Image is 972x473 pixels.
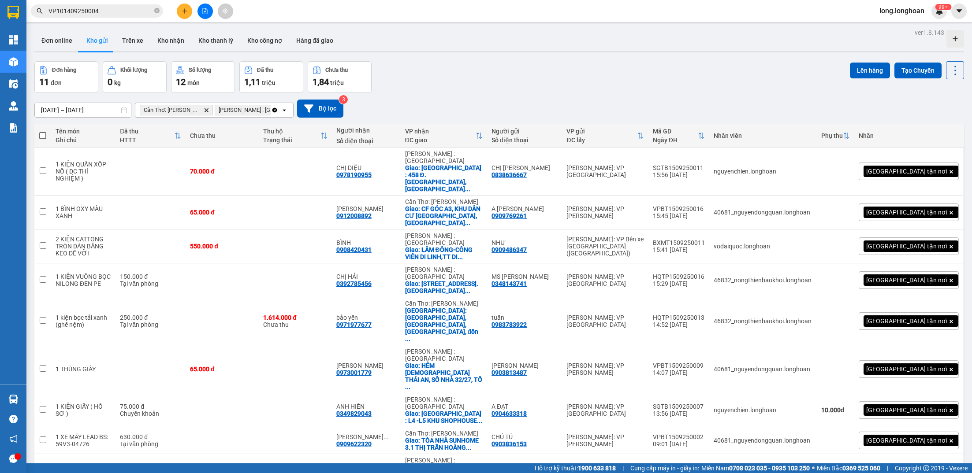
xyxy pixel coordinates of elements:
span: ... [466,444,471,451]
div: 65.000 đ [190,366,254,373]
span: ⚪️ [812,466,815,470]
div: Chưa thu [190,132,254,139]
div: 0838636667 [492,171,527,178]
button: Kho công nợ [240,30,289,51]
span: file-add [202,8,208,14]
span: close-circle [154,8,160,13]
div: 2 KIỆN CATTONG TRÒN DÁN BĂNG KEO DỄ VỠI [56,236,111,257]
div: Giao: SỐ 47 BA CU, PHƯỜNG 1, TP. VŨNG TÀU, VŨNG TÀU [405,280,483,294]
div: VPBT1509250016 [653,205,705,212]
div: A VÕ TRUNG [492,205,558,212]
div: 1 KIỆN VUÔNG BỌC NILONG ĐEN PE [56,273,111,287]
span: message [9,455,18,463]
img: solution-icon [9,123,18,133]
span: Hồ Chí Minh : Kho Quận 12, close by backspace [215,105,288,115]
div: 15:45 [DATE] [653,212,705,219]
span: triệu [330,79,344,86]
div: vodaiquoc.longhoan [714,243,812,250]
button: Chưa thu1,84 triệu [308,61,372,93]
span: Cung cấp máy in - giấy in: [630,463,699,473]
strong: 0369 525 060 [842,465,880,472]
div: 70.000 đ [190,168,254,175]
span: [GEOGRAPHIC_DATA] tận nơi [866,406,947,414]
span: [GEOGRAPHIC_DATA] tận nơi [866,208,947,216]
svg: Clear all [271,107,278,114]
div: Khối lượng [120,67,147,73]
div: 0908420431 [336,246,372,253]
div: [PERSON_NAME] : [GEOGRAPHIC_DATA] [405,457,483,471]
button: file-add [197,4,213,19]
span: triệu [262,79,276,86]
div: NGUYỄN TRUNG HIẾU [336,433,396,440]
div: 15:56 [DATE] [653,171,705,178]
span: ... [458,253,463,260]
span: đơn [51,79,62,86]
div: 0349829043 [336,410,372,417]
span: [GEOGRAPHIC_DATA] tận nơi [866,242,947,250]
span: 1,11 [244,77,261,87]
div: 1 BÌNH OXY MÀU XANH [56,205,111,219]
span: ... [405,383,410,390]
div: Đơn hàng [52,67,76,73]
div: [PERSON_NAME] : [GEOGRAPHIC_DATA] [405,150,483,164]
span: [GEOGRAPHIC_DATA] tận nơi [866,167,947,175]
div: 40681_nguyendongquan.longhoan [714,437,812,444]
div: 0912008892 [336,212,372,219]
sup: 3 [339,95,348,104]
div: [PERSON_NAME]: VP [PERSON_NAME] [566,433,644,447]
span: ... [477,417,482,424]
span: Cần Thơ: Kho Ninh Kiều [144,107,200,114]
button: Kho thanh lý [191,30,240,51]
div: ĐC lấy [566,137,637,144]
div: 0973001779 [336,369,372,376]
span: kg [114,79,121,86]
button: Hàng đã giao [289,30,340,51]
div: [PERSON_NAME]: VP [GEOGRAPHIC_DATA] [566,273,644,287]
img: warehouse-icon [9,101,18,111]
input: Select a date range. [35,103,131,117]
button: plus [177,4,192,19]
button: Đơn hàng11đơn [34,61,98,93]
div: [PERSON_NAME]: VP [GEOGRAPHIC_DATA] [566,314,644,328]
div: 13:56 [DATE] [653,410,705,417]
div: 09:01 [DATE] [653,440,705,447]
th: Toggle SortBy [401,124,488,148]
button: Trên xe [115,30,150,51]
div: Giao: HẺM NHÀ THỜ THÁI AN, SỐ NHÀ 32/27, TỔ 22, KP 2, P TRẢNG DÀI, TP BIÊN HÒA, ĐỒNG NAI [405,362,483,390]
div: Tại văn phòng [120,440,181,447]
div: bảo yến [336,314,396,321]
div: Cần Thơ: [PERSON_NAME] [405,300,483,307]
th: Toggle SortBy [562,124,648,148]
div: 0983783922 [492,321,527,328]
input: Tìm tên, số ĐT hoặc mã đơn [48,6,153,16]
img: logo-vxr [7,6,19,19]
div: 630.000 đ [120,433,181,440]
span: ... [465,287,470,294]
button: aim [218,4,233,19]
span: plus [182,8,188,14]
div: Chưa thu [263,314,328,328]
div: Đã thu [120,128,174,135]
span: [GEOGRAPHIC_DATA] tận nơi [866,317,947,325]
div: nguyenchien.longhoan [714,406,812,414]
div: 1 XE MÁY LEAD BS: 59V3-04726 [56,433,111,447]
div: Tạo kho hàng mới [946,30,964,48]
div: 0909622320 [336,440,372,447]
div: HQTP1509250016 [653,273,705,280]
div: Nhân viên [714,132,812,139]
div: Giao: TP BIÊN HÒA : 458 Đ. Đồng Khởi, Khu Phố 3, Biên Hòa, Đồng Nai, Việt Nam [405,164,483,192]
span: close-circle [154,7,160,15]
div: 0903813487 [492,369,527,376]
div: Ghi chú [56,137,111,144]
div: 0904633318 [492,410,527,417]
div: ver 1.8.143 [915,28,944,37]
div: VPBT1509250002 [653,433,705,440]
div: Nhãn [859,132,959,139]
div: Đã thu [257,67,273,73]
div: Tên món [56,128,111,135]
div: 15:29 [DATE] [653,280,705,287]
div: HÂN HUỲNH [336,205,396,212]
div: 14:07 [DATE] [653,369,705,376]
div: tuấn [492,314,558,321]
div: BÌNH [336,239,396,246]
